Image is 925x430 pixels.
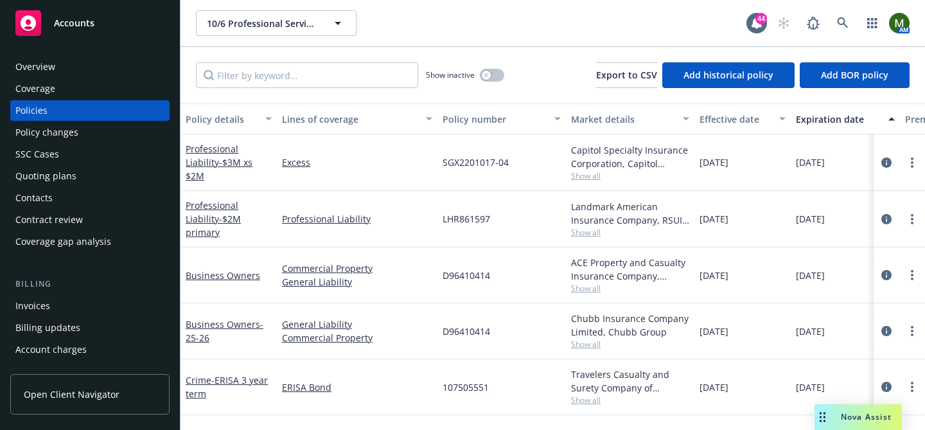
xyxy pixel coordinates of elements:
[700,156,728,169] span: [DATE]
[282,156,432,169] a: Excess
[426,69,475,80] span: Show inactive
[571,312,689,339] div: Chubb Insurance Company Limited, Chubb Group
[815,404,902,430] button: Nova Assist
[571,395,689,406] span: Show all
[443,156,509,169] span: SGX2201017-04
[186,374,268,400] span: - ERISA 3 year term
[791,103,900,134] button: Expiration date
[879,379,894,395] a: circleInformation
[282,262,432,275] a: Commercial Property
[700,112,771,126] div: Effective date
[796,381,825,394] span: [DATE]
[796,325,825,338] span: [DATE]
[443,212,490,226] span: LHR861597
[566,103,694,134] button: Market details
[771,10,797,36] a: Start snowing
[15,296,50,316] div: Invoices
[859,10,885,36] a: Switch app
[755,13,767,24] div: 44
[282,318,432,331] a: General Liability
[796,112,881,126] div: Expiration date
[571,143,689,170] div: Capitol Specialty Insurance Corporation, Capitol Indemnity Corporation, Amwins
[282,275,432,289] a: General Liability
[10,166,170,186] a: Quoting plans
[879,155,894,170] a: circleInformation
[443,325,490,338] span: D96410414
[15,231,111,252] div: Coverage gap analysis
[796,269,825,282] span: [DATE]
[10,78,170,99] a: Coverage
[196,10,357,36] button: 10/6 Professional Services, Inc.
[796,212,825,226] span: [DATE]
[15,318,80,338] div: Billing updates
[443,112,547,126] div: Policy number
[700,212,728,226] span: [DATE]
[443,381,489,394] span: 107505551
[571,200,689,227] div: Landmark American Insurance Company, RSUI Group, Amwins
[904,211,920,227] a: more
[186,318,263,344] a: Business Owners
[10,296,170,316] a: Invoices
[277,103,437,134] button: Lines of coverage
[10,339,170,360] a: Account charges
[694,103,791,134] button: Effective date
[10,210,170,230] a: Contract review
[830,10,856,36] a: Search
[10,144,170,165] a: SSC Cases
[700,325,728,338] span: [DATE]
[571,227,689,238] span: Show all
[571,170,689,181] span: Show all
[15,166,76,186] div: Quoting plans
[15,210,83,230] div: Contract review
[879,211,894,227] a: circleInformation
[10,100,170,121] a: Policies
[10,278,170,291] div: Billing
[596,69,657,81] span: Export to CSV
[15,144,59,165] div: SSC Cases
[879,267,894,283] a: circleInformation
[15,57,55,77] div: Overview
[571,283,689,294] span: Show all
[571,368,689,395] div: Travelers Casualty and Surety Company of America, Travelers Insurance
[186,156,252,182] span: - $3M xs $2M
[841,411,892,422] span: Nova Assist
[10,231,170,252] a: Coverage gap analysis
[24,388,119,401] span: Open Client Navigator
[904,155,920,170] a: more
[282,381,432,394] a: ERISA Bond
[821,69,888,81] span: Add BOR policy
[15,361,91,382] div: Installment plans
[904,267,920,283] a: more
[282,331,432,345] a: Commercial Property
[15,78,55,99] div: Coverage
[207,17,318,30] span: 10/6 Professional Services, Inc.
[282,212,432,226] a: Professional Liability
[10,188,170,208] a: Contacts
[15,100,48,121] div: Policies
[800,10,826,36] a: Report a Bug
[186,269,260,282] a: Business Owners
[571,339,689,350] span: Show all
[10,361,170,382] a: Installment plans
[571,256,689,283] div: ACE Property and Casualty Insurance Company, Chubb Group
[15,339,87,360] div: Account charges
[54,18,94,28] span: Accounts
[10,57,170,77] a: Overview
[596,62,657,88] button: Export to CSV
[571,112,675,126] div: Market details
[437,103,566,134] button: Policy number
[10,318,170,338] a: Billing updates
[10,122,170,143] a: Policy changes
[181,103,277,134] button: Policy details
[186,374,268,400] a: Crime
[904,379,920,395] a: more
[683,69,773,81] span: Add historical policy
[282,112,418,126] div: Lines of coverage
[15,122,78,143] div: Policy changes
[796,156,825,169] span: [DATE]
[700,381,728,394] span: [DATE]
[889,13,910,33] img: photo
[186,112,258,126] div: Policy details
[186,143,252,182] a: Professional Liability
[879,323,894,339] a: circleInformation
